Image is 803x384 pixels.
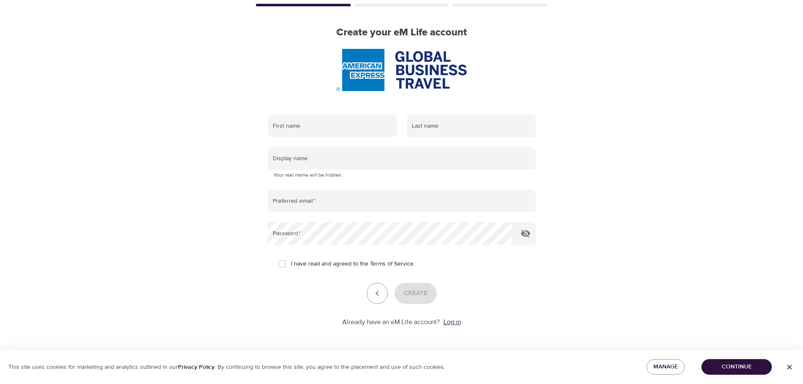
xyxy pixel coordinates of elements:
button: Continue [701,359,772,375]
span: I have read and agreed to the [291,260,414,269]
p: Already have an eM Life account? [342,317,440,327]
span: Manage [653,362,678,372]
a: Log in [443,318,461,326]
span: Continue [708,362,765,372]
a: Privacy Policy [178,363,215,371]
img: AmEx%20GBT%20logo.png [336,49,466,91]
a: Terms of Service [370,260,414,269]
p: Your real name will be hidden. [274,171,530,180]
h2: Create your eM Life account [254,27,549,39]
button: Manage [647,359,685,375]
